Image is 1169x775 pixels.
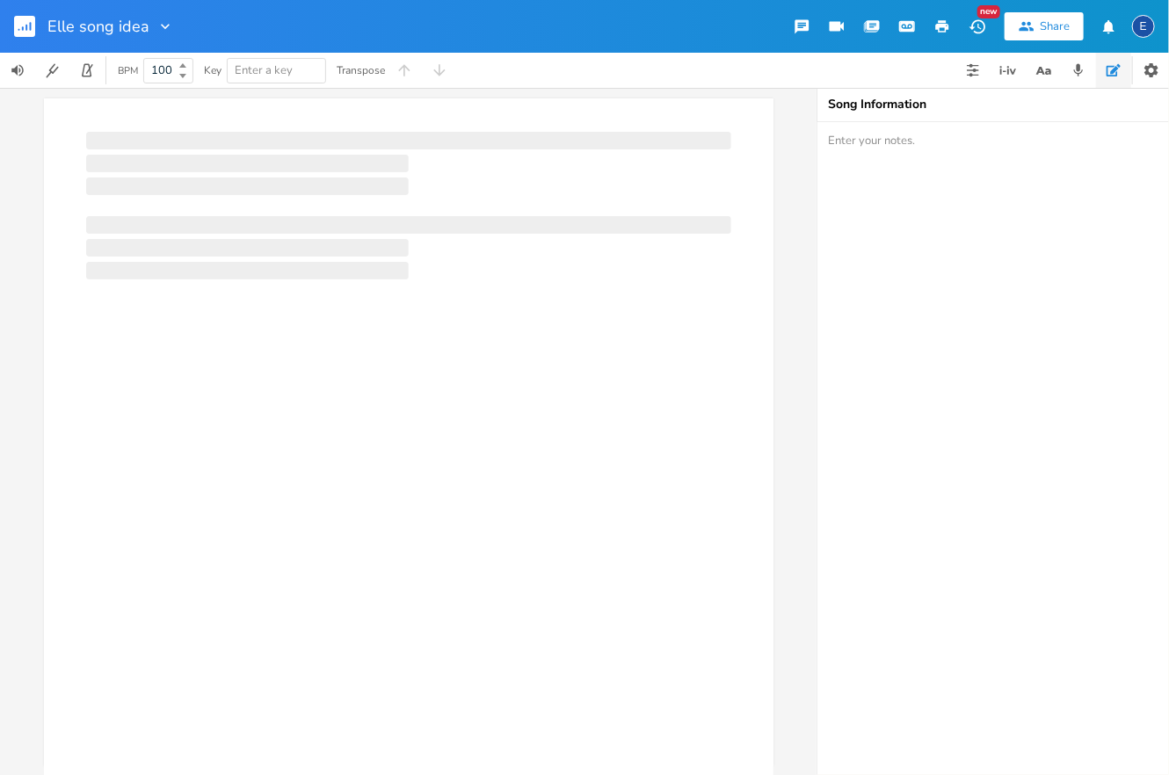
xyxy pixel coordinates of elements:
div: New [977,5,1000,18]
div: Share [1040,18,1070,34]
span: Elle song idea [47,18,149,34]
div: Transpose [337,65,385,76]
span: Enter a key [235,62,293,78]
button: Share [1005,12,1084,40]
button: New [960,11,995,42]
div: Song Information [828,98,1158,111]
button: E [1132,6,1155,47]
div: Key [204,65,221,76]
div: Erin Nicole [1132,15,1155,38]
div: BPM [118,66,138,76]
